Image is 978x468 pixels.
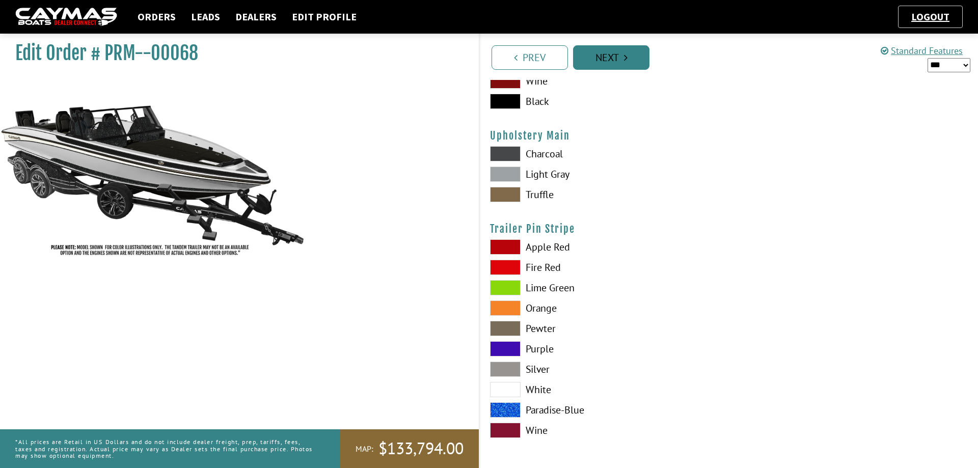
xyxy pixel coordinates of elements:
[186,10,225,23] a: Leads
[490,167,719,182] label: Light Gray
[490,239,719,255] label: Apple Red
[490,73,719,89] label: Wine
[340,429,479,468] a: MAP:$133,794.00
[490,260,719,275] label: Fire Red
[490,280,719,295] label: Lime Green
[230,10,282,23] a: Dealers
[15,42,453,65] h1: Edit Order # PRM--00068
[490,187,719,202] label: Truffle
[573,45,649,70] a: Next
[490,382,719,397] label: White
[15,8,117,26] img: caymas-dealer-connect-2ed40d3bc7270c1d8d7ffb4b79bf05adc795679939227970def78ec6f6c03838.gif
[132,10,181,23] a: Orders
[15,433,317,464] p: *All prices are Retail in US Dollars and do not include dealer freight, prep, tariffs, fees, taxe...
[490,300,719,316] label: Orange
[356,444,373,454] span: MAP:
[881,45,963,57] a: Standard Features
[490,94,719,109] label: Black
[489,44,978,70] ul: Pagination
[490,321,719,336] label: Pewter
[490,402,719,418] label: Paradise-Blue
[378,438,464,459] span: $133,794.00
[490,341,719,356] label: Purple
[492,45,568,70] a: Prev
[490,146,719,161] label: Charcoal
[490,362,719,377] label: Silver
[490,129,968,142] h4: Upholstery Main
[906,10,955,23] a: Logout
[287,10,362,23] a: Edit Profile
[490,223,968,235] h4: Trailer Pin Stripe
[490,423,719,438] label: Wine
